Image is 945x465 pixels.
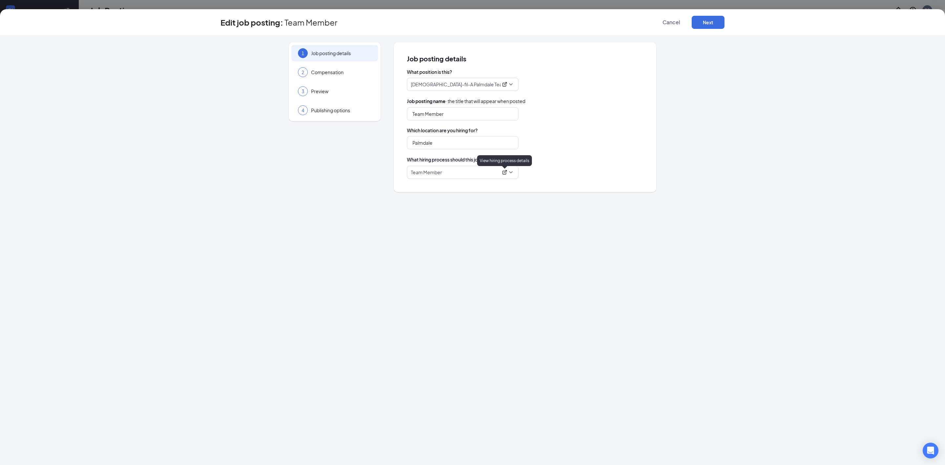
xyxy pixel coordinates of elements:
[662,19,680,26] span: Cancel
[502,170,507,175] svg: ExternalLink
[407,127,643,134] span: Which location are you hiring for?
[477,155,532,166] div: View hiring process details
[692,16,724,29] button: Next
[311,69,371,75] span: Compensation
[284,19,337,26] span: Team Member
[407,55,643,62] span: Job posting details
[411,169,509,176] div: Team Member
[220,17,283,28] h3: Edit job posting:
[311,50,371,56] span: Job posting details
[411,169,498,176] p: Team Member
[655,16,688,29] button: Cancel
[502,82,507,87] svg: ExternalLink
[302,88,304,95] span: 3
[411,81,501,88] p: [DEMOGRAPHIC_DATA]-fil-A Palmdale Team Member
[311,88,371,95] span: Preview
[302,107,304,114] span: 4
[407,156,515,163] span: What hiring process should this job posting follow?
[407,98,446,104] b: Job posting name
[311,107,371,114] span: Publishing options
[407,97,525,105] span: · the title that will appear when posted
[302,69,304,75] span: 2
[411,81,509,88] div: Chick-fil-A Palmdale Team Member
[923,443,938,458] div: Open Intercom Messenger
[407,69,643,75] span: What position is this?
[302,50,304,56] span: 1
